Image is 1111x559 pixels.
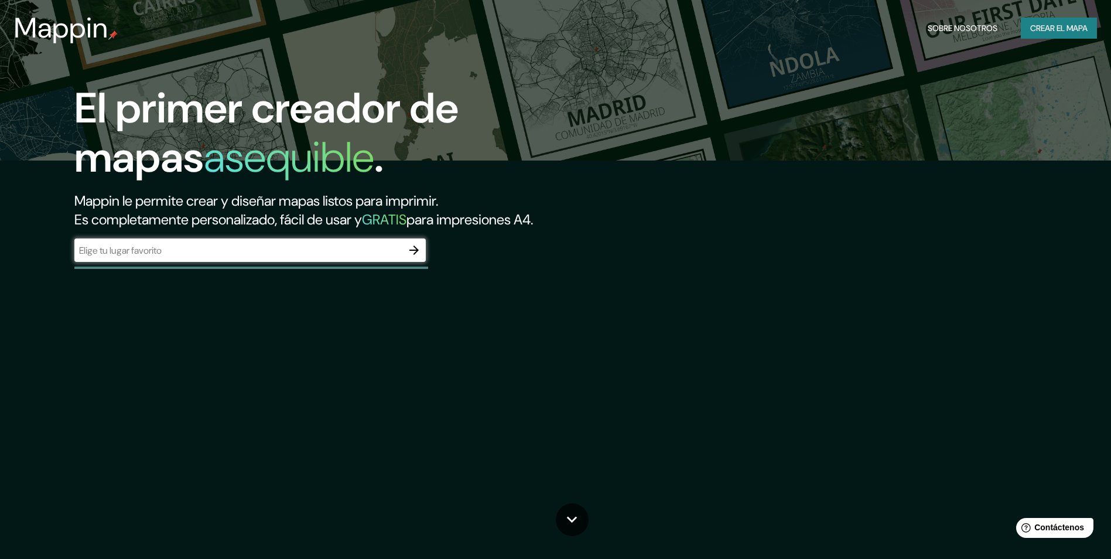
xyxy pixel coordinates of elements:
h1: asequible [204,130,374,185]
h1: El primer creador de mapas . [74,84,630,192]
font: Crear el mapa [1030,21,1088,36]
font: Sobre nosotros [928,21,997,36]
input: Elige tu lugar favorito [74,244,402,257]
img: mappin-pin [108,30,118,40]
button: Sobre nosotros [923,18,1002,39]
button: Crear el mapa [1021,18,1097,39]
h5: GRATIS [362,210,406,229]
iframe: Help widget launcher [1007,513,1098,546]
h3: Mappin [14,12,108,45]
h2: Mappin le permite crear y diseñar mapas listos para imprimir. Es completamente personalizado, fác... [74,192,630,229]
